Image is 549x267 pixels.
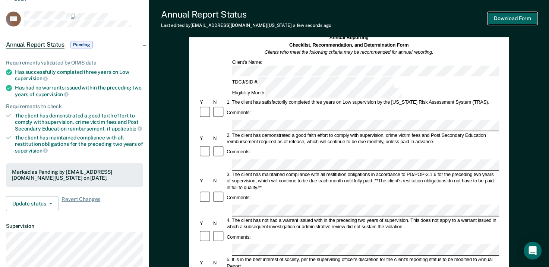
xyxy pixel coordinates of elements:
div: Has had no warrants issued within the preceding two years of [15,85,143,97]
span: applicable [112,126,142,132]
div: Comments: [226,194,252,201]
div: N [212,178,225,184]
div: Y [199,220,212,226]
div: Comments: [226,109,252,116]
div: The client has demonstrated a good faith effort to comply with supervision, crime victim fees and... [15,113,143,132]
div: N [212,135,225,141]
div: 3. The client has maintained compliance with all restitution obligations in accordance to PD/POP-... [226,171,499,191]
div: TDCJ/SID #: [231,77,395,88]
div: Requirements validated by OIMS data [6,60,143,66]
em: Clients who meet the following criteria may be recommended for annual reporting. [265,50,433,55]
span: supervision [36,91,69,97]
div: Y [199,99,212,106]
div: The client has maintained compliance with all restitution obligations for the preceding two years of [15,135,143,154]
div: N [212,99,225,106]
div: Has successfully completed three years on Low [15,69,143,82]
div: Last edited by [EMAIL_ADDRESS][DOMAIN_NAME][US_STATE] [161,23,331,28]
span: a few seconds ago [293,23,331,28]
div: Comments: [226,234,252,240]
div: 2. The client has demonstrated a good faith effort to comply with supervision, crime victim fees ... [226,132,499,145]
div: N [212,259,225,266]
strong: Annual Reporting [329,35,369,40]
button: Update status [6,196,59,211]
div: Marked as Pending by [EMAIL_ADDRESS][DOMAIN_NAME][US_STATE] on [DATE]. [12,169,137,182]
div: Requirements to check [6,103,143,110]
div: 1. The client has satisfactorily completed three years on Low supervision by the [US_STATE] Risk ... [226,99,499,106]
div: Y [199,259,212,266]
span: supervision [15,75,48,81]
div: Comments: [226,149,252,155]
div: Annual Report Status [161,9,331,20]
strong: Checklist, Recommendation, and Determination Form [289,42,408,47]
span: supervision [15,148,48,154]
div: Eligibility Month: [231,88,403,98]
button: Download Form [488,12,537,25]
span: Revert Changes [61,196,100,211]
span: Pending [70,41,93,48]
div: Y [199,135,212,141]
div: Y [199,178,212,184]
dt: Supervision [6,223,143,229]
div: Open Intercom Messenger [524,242,542,260]
div: N [212,220,225,226]
span: Annual Report Status [6,41,64,48]
div: 4. The client has not had a warrant issued with in the preceding two years of supervision. This d... [226,217,499,230]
